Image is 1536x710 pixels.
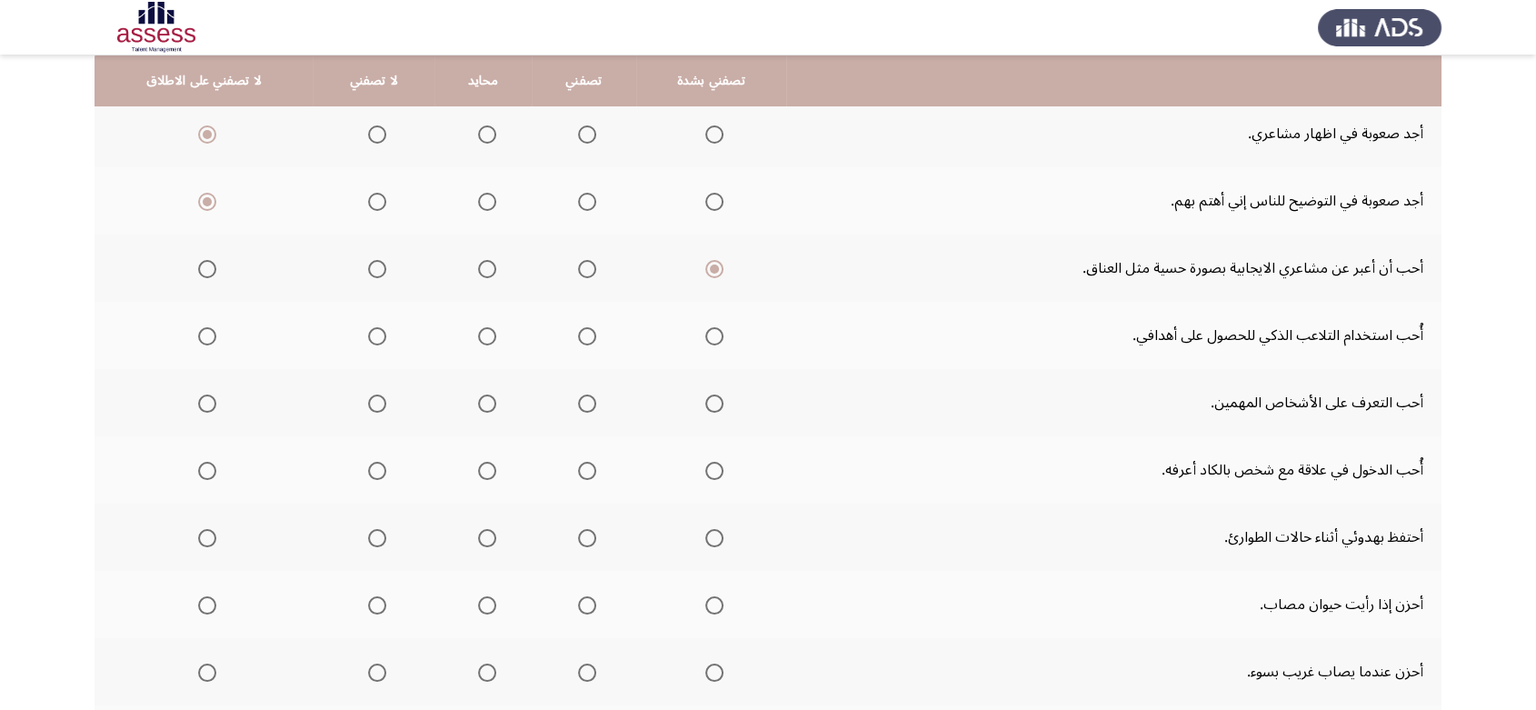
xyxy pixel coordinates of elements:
td: أحب التعرف على الأشخاص المهمين. [786,369,1441,436]
th: لا تصفني [313,55,434,107]
mat-radio-group: Select an option [471,320,496,351]
td: أُحب الدخول في علاقة مع شخص بالكاد أعرفه. [786,436,1441,504]
mat-radio-group: Select an option [361,522,386,553]
mat-radio-group: Select an option [471,656,496,687]
mat-radio-group: Select an option [571,589,596,620]
mat-radio-group: Select an option [191,185,216,216]
mat-radio-group: Select an option [698,656,723,687]
mat-radio-group: Select an option [471,455,496,485]
mat-radio-group: Select an option [471,387,496,418]
mat-radio-group: Select an option [191,522,216,553]
th: محايد [434,55,531,107]
mat-radio-group: Select an option [361,118,386,149]
mat-radio-group: Select an option [571,320,596,351]
mat-radio-group: Select an option [571,253,596,284]
mat-radio-group: Select an option [361,455,386,485]
mat-radio-group: Select an option [698,253,723,284]
mat-radio-group: Select an option [191,253,216,284]
td: أُحب استخدام التلاعب الذكي للحصول على أهدافي. [786,302,1441,369]
img: Assess Talent Management logo [1318,2,1441,53]
mat-radio-group: Select an option [471,253,496,284]
mat-radio-group: Select an option [191,656,216,687]
mat-radio-group: Select an option [571,455,596,485]
td: أجد صعوبة في اظهار مشاعري. [786,100,1441,167]
mat-radio-group: Select an option [191,118,216,149]
mat-radio-group: Select an option [471,589,496,620]
mat-radio-group: Select an option [361,185,386,216]
mat-radio-group: Select an option [698,387,723,418]
td: أحزن عندما يصاب غريب بسوء. [786,638,1441,705]
mat-radio-group: Select an option [698,455,723,485]
mat-radio-group: Select an option [361,656,386,687]
mat-radio-group: Select an option [571,387,596,418]
th: لا تصفني على الاطلاق [95,55,313,107]
mat-radio-group: Select an option [361,253,386,284]
td: أحتفظ بهدوئي أثناء حالات الطوارئ. [786,504,1441,571]
mat-radio-group: Select an option [361,387,386,418]
mat-radio-group: Select an option [571,118,596,149]
mat-radio-group: Select an option [471,118,496,149]
img: Assessment logo of Emotional Intelligence Assessment - THL [95,2,218,53]
mat-radio-group: Select an option [361,320,386,351]
mat-radio-group: Select an option [698,320,723,351]
mat-radio-group: Select an option [698,185,723,216]
td: أجد صعوبة في التوضيح للناس إني أهتم بهم. [786,167,1441,235]
mat-radio-group: Select an option [698,522,723,553]
th: تصفني بشدة [636,55,786,107]
mat-radio-group: Select an option [571,185,596,216]
mat-radio-group: Select an option [571,522,596,553]
mat-radio-group: Select an option [191,387,216,418]
mat-radio-group: Select an option [471,522,496,553]
td: أحب أن أعبر عن مشاعري الايجابية بصورة حسية مثل العناق. [786,235,1441,302]
mat-radio-group: Select an option [698,118,723,149]
mat-radio-group: Select an option [191,455,216,485]
mat-radio-group: Select an option [698,589,723,620]
mat-radio-group: Select an option [571,656,596,687]
th: تصفني [532,55,636,107]
mat-radio-group: Select an option [191,589,216,620]
mat-radio-group: Select an option [191,320,216,351]
mat-radio-group: Select an option [471,185,496,216]
td: أحزن إذا رأيت حيوان مصاب. [786,571,1441,638]
mat-radio-group: Select an option [361,589,386,620]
